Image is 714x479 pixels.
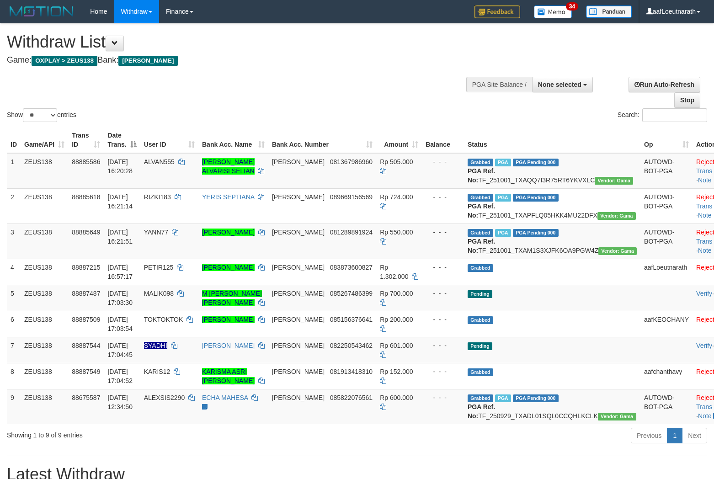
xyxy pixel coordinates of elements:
div: - - - [426,192,460,202]
div: - - - [426,315,460,324]
span: [DATE] 16:21:51 [107,229,133,245]
span: Grabbed [468,394,493,402]
span: RIZKI183 [144,193,171,201]
img: Button%20Memo.svg [534,5,572,18]
th: Game/API: activate to sort column ascending [21,127,68,153]
th: Bank Acc. Number: activate to sort column ascending [268,127,376,153]
td: ZEUS138 [21,224,68,259]
span: [DATE] 16:20:28 [107,158,133,175]
span: Grabbed [468,264,493,272]
a: Stop [674,92,700,108]
span: YANN77 [144,229,168,236]
span: 88885586 [72,158,100,165]
span: 88887487 [72,290,100,297]
span: 34 [566,2,578,11]
span: KARIS12 [144,368,171,375]
span: 88887509 [72,316,100,323]
span: PGA Pending [513,194,559,202]
a: Note [698,412,712,420]
td: AUTOWD-BOT-PGA [640,153,693,189]
span: PETIR125 [144,264,174,271]
a: Verify [696,342,712,349]
b: PGA Ref. No: [468,167,495,184]
button: None selected [532,77,593,92]
a: Run Auto-Refresh [629,77,700,92]
a: KARISMA ASRI [PERSON_NAME] [202,368,255,384]
span: PGA Pending [513,159,559,166]
td: ZEUS138 [21,311,68,337]
td: 4 [7,259,21,285]
label: Search: [618,108,707,122]
td: 8 [7,363,21,389]
select: Showentries [23,108,57,122]
span: Rp 200.000 [380,316,413,323]
div: PGA Site Balance / [466,77,532,92]
span: Vendor URL: https://trx31.1velocity.biz [597,212,636,220]
th: User ID: activate to sort column ascending [140,127,198,153]
td: aafLoeutnarath [640,259,693,285]
span: [PERSON_NAME] [118,56,177,66]
td: AUTOWD-BOT-PGA [640,224,693,259]
span: Pending [468,342,492,350]
span: Marked by aafanarl [495,194,511,202]
span: Rp 505.000 [380,158,413,165]
td: TF_251001_TXAM1S3XJFK6OA9PGW4Z [464,224,640,259]
span: [DATE] 17:04:45 [107,342,133,358]
span: Rp 601.000 [380,342,413,349]
span: [PERSON_NAME] [272,342,325,349]
td: aafKEOCHANY [640,311,693,337]
span: Nama rekening ada tanda titik/strip, harap diedit [144,342,167,349]
td: AUTOWD-BOT-PGA [640,389,693,424]
a: 1 [667,428,682,443]
span: Copy 081289891924 to clipboard [330,229,373,236]
a: [PERSON_NAME] [202,229,255,236]
span: Rp 1.302.000 [380,264,408,280]
th: Op: activate to sort column ascending [640,127,693,153]
td: 6 [7,311,21,337]
span: Rp 700.000 [380,290,413,297]
td: ZEUS138 [21,259,68,285]
b: PGA Ref. No: [468,403,495,420]
span: Pending [468,290,492,298]
span: Copy 081367986960 to clipboard [330,158,373,165]
b: PGA Ref. No: [468,202,495,219]
th: Trans ID: activate to sort column ascending [68,127,104,153]
span: 88887549 [72,368,100,375]
a: Note [698,212,712,219]
span: Marked by aafanarl [495,159,511,166]
td: TF_251001_TXAPFLQ05HKK4MU22DFX [464,188,640,224]
td: 3 [7,224,21,259]
span: [PERSON_NAME] [272,193,325,201]
td: ZEUS138 [21,285,68,311]
td: ZEUS138 [21,337,68,363]
span: Copy 085822076561 to clipboard [330,394,373,401]
a: [PERSON_NAME] [202,342,255,349]
span: [PERSON_NAME] [272,264,325,271]
th: Amount: activate to sort column ascending [376,127,422,153]
span: [PERSON_NAME] [272,394,325,401]
td: 2 [7,188,21,224]
h1: Withdraw List [7,33,467,51]
img: MOTION_logo.png [7,5,76,18]
a: [PERSON_NAME] ALVARISI SELIAN [202,158,255,175]
div: - - - [426,341,460,350]
td: TF_251001_TXAQQ7I3R75RT6YKVXLC [464,153,640,189]
img: Feedback.jpg [474,5,520,18]
div: - - - [426,289,460,298]
td: aafchanthavy [640,363,693,389]
a: [PERSON_NAME] [202,316,255,323]
span: Grabbed [468,194,493,202]
th: Status [464,127,640,153]
span: 88675587 [72,394,100,401]
span: Marked by aafanarl [495,229,511,237]
span: Copy 085156376641 to clipboard [330,316,373,323]
span: [PERSON_NAME] [272,316,325,323]
span: Copy 083873600827 to clipboard [330,264,373,271]
span: Grabbed [468,229,493,237]
span: 88887544 [72,342,100,349]
span: Copy 089669156569 to clipboard [330,193,373,201]
a: ECHA MAHESA [202,394,248,401]
span: ALVAN555 [144,158,175,165]
span: Copy 081913418310 to clipboard [330,368,373,375]
span: [DATE] 16:21:14 [107,193,133,210]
